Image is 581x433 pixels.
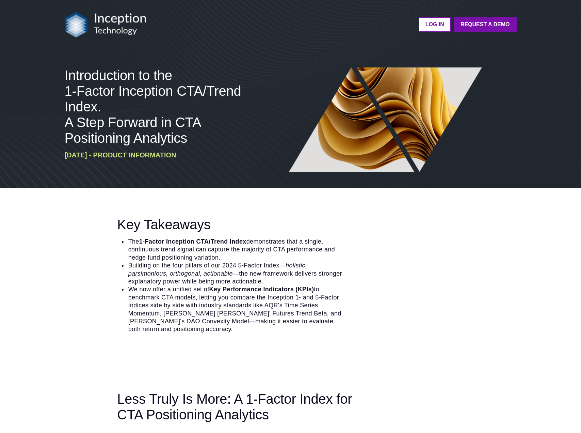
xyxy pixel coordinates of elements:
strong: LOG IN [425,21,444,27]
strong: Key Performance Indicators (KPIs) [209,286,314,293]
h3: Key Takeaways [117,217,344,232]
strong: Request a Demo [461,21,510,27]
a: Request a Demo [454,17,517,32]
strong: 1-Factor Inception CTA/Trend Index [139,238,246,245]
li: The demonstrates that a single, continuous trend signal can capture the majority of CTA performan... [128,238,344,262]
span: Introduction to the 1-Factor Inception CTA/Trend Index. A Step Forward in CTA Positioning Analytics [65,68,241,145]
h6: [DATE] - Product Information [65,151,250,159]
i: —holistic, parsimonious, orthogonal, actionable— [128,262,307,277]
a: LOG IN [419,17,451,32]
h3: Less Truly Is More: A 1-Factor Index for CTA Positioning Analytics [117,391,368,422]
li: Building on the four pillars of our 2024 5-Factor Index the new framework delivers stronger expla... [128,262,344,285]
li: We now offer a unified set of to benchmark CTA models, letting you compare the Inception 1- and 5... [128,285,344,333]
